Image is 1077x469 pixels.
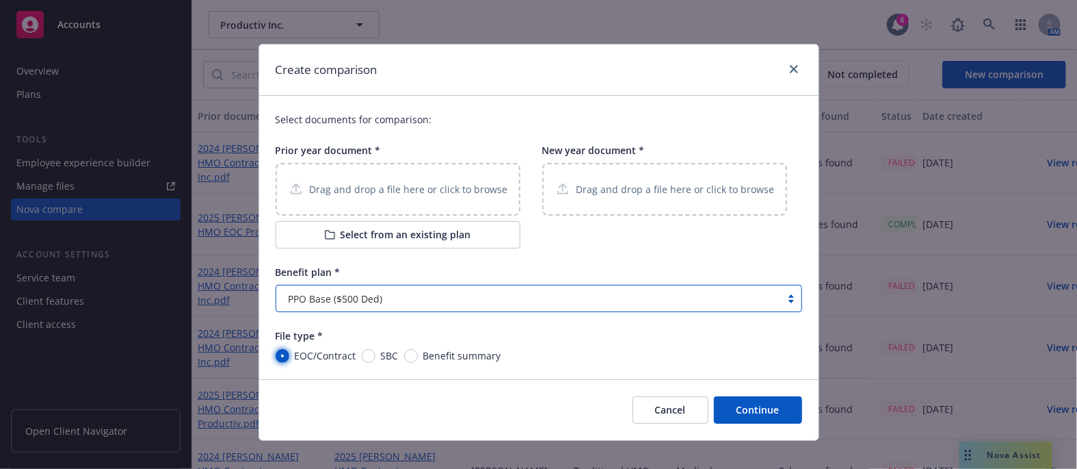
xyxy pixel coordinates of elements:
[276,163,520,216] div: Drag and drop a file here or click to browse
[404,349,418,363] input: Benefit summary
[289,292,383,306] span: PPO Base ($500 Ded)
[786,61,802,77] a: close
[276,349,289,363] input: EOC/Contract
[576,182,775,197] p: Drag and drop a file here or click to browse
[276,329,323,342] span: File type *
[542,163,787,216] div: Drag and drop a file here or click to browse
[310,182,508,197] p: Drag and drop a file here or click to browse
[542,144,645,157] span: New year document *
[276,61,377,79] h1: Create comparison
[283,292,774,306] span: PPO Base ($500 Ded)
[633,396,708,424] button: Cancel
[362,349,375,363] input: SBC
[276,266,341,279] span: Benefit plan *
[714,396,802,424] button: Continue
[381,348,399,363] span: SBC
[423,348,501,363] span: Benefit summary
[276,112,802,127] p: Select documents for comparison:
[295,348,356,363] span: EOC/Contract
[276,221,520,249] button: Select from an existing plan
[276,144,381,157] span: Prior year document *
